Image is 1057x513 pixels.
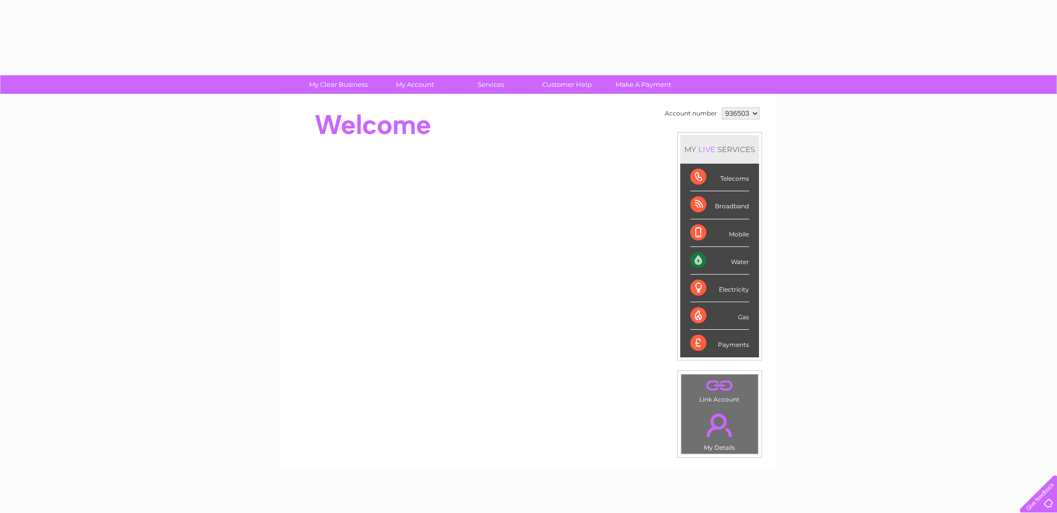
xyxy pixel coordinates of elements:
[690,247,749,275] div: Water
[684,377,756,395] a: .
[690,330,749,357] div: Payments
[696,145,717,154] div: LIVE
[373,75,456,94] a: My Account
[684,408,756,443] a: .
[690,219,749,247] div: Mobile
[690,302,749,330] div: Gas
[681,374,759,406] td: Link Account
[662,105,719,122] td: Account number
[690,275,749,302] div: Electricity
[681,405,759,454] td: My Details
[690,164,749,191] div: Telecoms
[449,75,532,94] a: Services
[602,75,685,94] a: Make A Payment
[297,75,380,94] a: My Clear Business
[526,75,609,94] a: Customer Help
[690,191,749,219] div: Broadband
[680,135,759,164] div: MY SERVICES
